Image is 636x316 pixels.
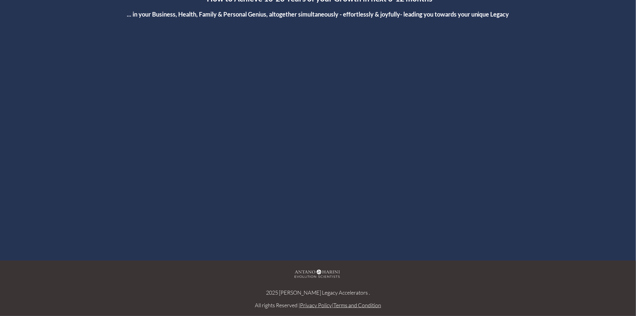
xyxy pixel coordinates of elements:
[7,10,629,19] h2: ... in your Business, Health, Family & Personal Genius, altogether simultaneously - effortlessly ...
[1,288,635,297] p: 2025 [PERSON_NAME] Legacy Accelerators .
[288,267,348,282] img: A&H_Ev png
[300,302,332,308] a: Privacy Policy
[1,301,635,310] p: All rights Reserved | |
[333,302,381,308] a: Terms and Condition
